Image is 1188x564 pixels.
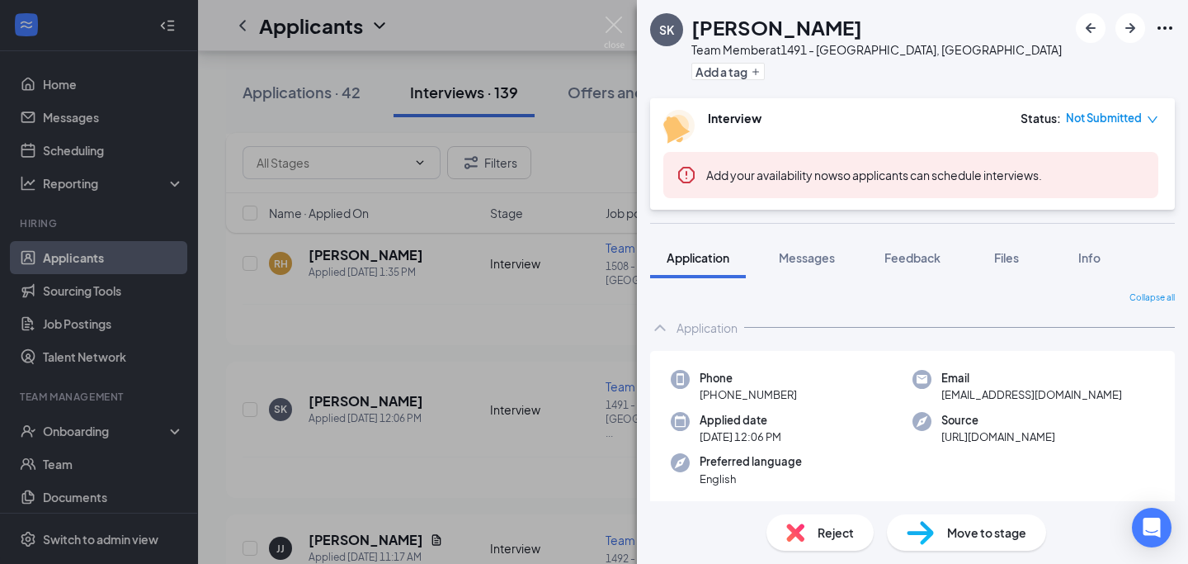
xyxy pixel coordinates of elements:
[1115,13,1145,43] button: ArrowRight
[941,386,1122,403] span: [EMAIL_ADDRESS][DOMAIN_NAME]
[994,250,1019,265] span: Files
[1155,18,1175,38] svg: Ellipses
[818,524,854,542] span: Reject
[700,453,802,470] span: Preferred language
[1129,291,1175,305] span: Collapse all
[691,13,862,41] h1: [PERSON_NAME]
[941,429,1055,445] span: [URL][DOMAIN_NAME]
[708,111,761,126] b: Interview
[941,412,1055,429] span: Source
[1132,508,1171,547] div: Open Intercom Messenger
[1078,250,1101,265] span: Info
[1081,18,1101,38] svg: ArrowLeftNew
[1147,114,1158,126] span: down
[706,167,837,183] button: Add your availability now
[650,318,670,338] svg: ChevronUp
[700,412,781,429] span: Applied date
[941,370,1122,386] span: Email
[779,250,835,265] span: Messages
[667,250,729,265] span: Application
[676,320,738,336] div: Application
[691,41,1062,58] div: Team Member at 1491 - [GEOGRAPHIC_DATA], [GEOGRAPHIC_DATA]
[700,471,802,487] span: English
[700,429,781,445] span: [DATE] 12:06 PM
[691,63,765,80] button: PlusAdd a tag
[884,250,940,265] span: Feedback
[700,370,797,386] span: Phone
[700,386,797,403] span: [PHONE_NUMBER]
[751,67,761,77] svg: Plus
[706,168,1042,182] span: so applicants can schedule interviews.
[1021,110,1061,126] div: Status :
[947,524,1026,542] span: Move to stage
[1120,18,1140,38] svg: ArrowRight
[659,21,674,38] div: SK
[1066,110,1142,126] span: Not Submitted
[676,165,696,185] svg: Error
[1076,13,1105,43] button: ArrowLeftNew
